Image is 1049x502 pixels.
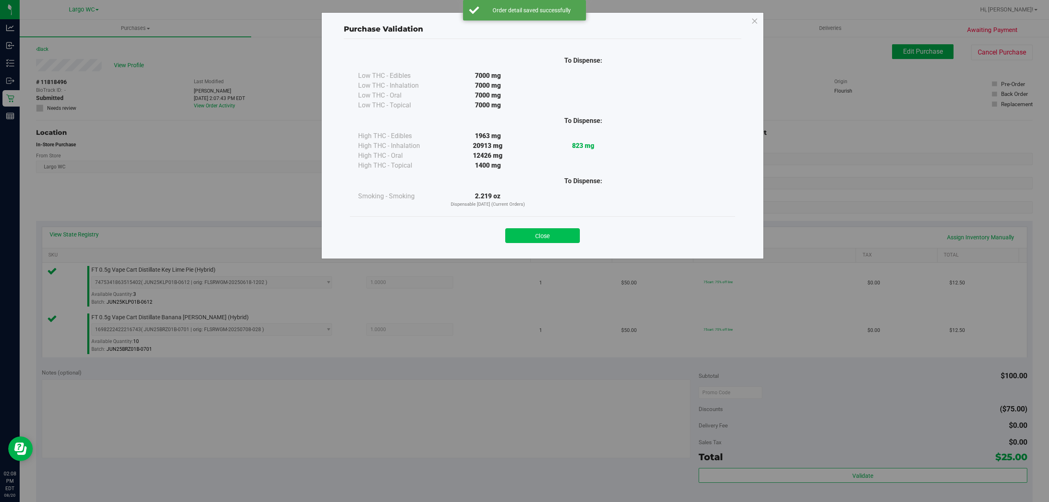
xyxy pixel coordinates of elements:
div: 1400 mg [440,161,536,170]
div: Smoking - Smoking [358,191,440,201]
div: 7000 mg [440,91,536,100]
p: Dispensable [DATE] (Current Orders) [440,201,536,208]
div: Low THC - Edibles [358,71,440,81]
button: Close [505,228,580,243]
div: To Dispense: [536,116,631,126]
div: 2.219 oz [440,191,536,208]
div: High THC - Inhalation [358,141,440,151]
iframe: Resource center [8,436,33,461]
div: 7000 mg [440,71,536,81]
div: Low THC - Topical [358,100,440,110]
strong: 823 mg [572,142,594,150]
div: 7000 mg [440,100,536,110]
div: 1963 mg [440,131,536,141]
span: Purchase Validation [344,25,423,34]
div: High THC - Edibles [358,131,440,141]
div: 20913 mg [440,141,536,151]
div: Low THC - Inhalation [358,81,440,91]
div: Order detail saved successfully [484,6,580,14]
div: 7000 mg [440,81,536,91]
div: To Dispense: [536,176,631,186]
div: 12426 mg [440,151,536,161]
div: High THC - Topical [358,161,440,170]
div: To Dispense: [536,56,631,66]
div: Low THC - Oral [358,91,440,100]
div: High THC - Oral [358,151,440,161]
